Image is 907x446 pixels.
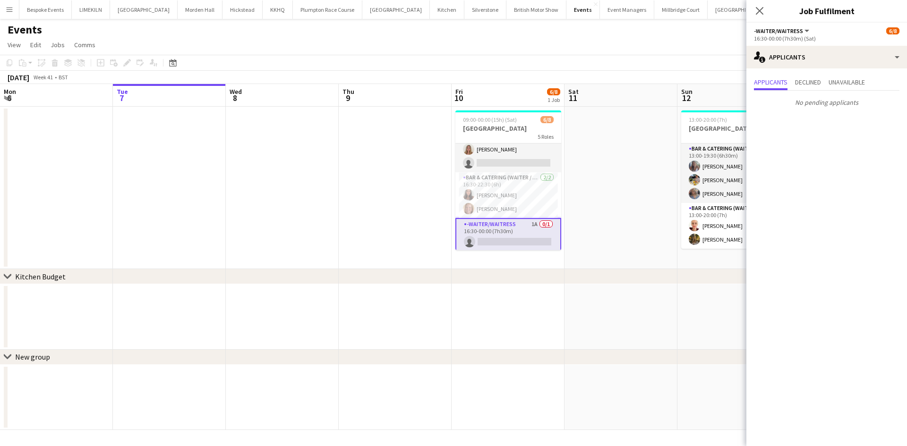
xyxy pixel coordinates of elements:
h3: Job Fulfilment [746,5,907,17]
button: British Motor Show [506,0,566,19]
span: 6/8 [540,116,554,123]
app-card-role: Bar & Catering (Waiter / waitress)3/313:00-19:30 (6h30m)[PERSON_NAME][PERSON_NAME][PERSON_NAME] [681,143,787,203]
span: 5 Roles [538,133,554,140]
button: [GEOGRAPHIC_DATA] [708,0,775,19]
a: View [4,39,25,51]
span: Sun [681,87,693,96]
span: Wed [230,87,242,96]
span: Unavailable [829,79,865,85]
p: No pending applicants [746,94,907,110]
h3: [GEOGRAPHIC_DATA] [681,124,787,133]
button: Bespoke Events [19,0,72,19]
span: 6/8 [547,88,560,95]
span: 9 [341,93,354,103]
span: 6 [2,93,16,103]
button: KKHQ [263,0,293,19]
a: Edit [26,39,45,51]
button: [GEOGRAPHIC_DATA] [110,0,178,19]
button: Millbridge Court [654,0,708,19]
span: Declined [795,79,821,85]
button: Hickstead [222,0,263,19]
button: Silverstone [464,0,506,19]
div: New group [15,352,50,362]
div: 16:30-00:00 (7h30m) (Sat) [754,35,899,42]
div: [DATE] [8,73,29,82]
app-job-card: 13:00-20:00 (7h)5/5[GEOGRAPHIC_DATA]2 RolesBar & Catering (Waiter / waitress)3/313:00-19:30 (6h30... [681,110,787,249]
span: Thu [342,87,354,96]
button: LIMEKILN [72,0,110,19]
a: Comms [70,39,99,51]
span: Sat [568,87,579,96]
button: [GEOGRAPHIC_DATA] [362,0,430,19]
span: 7 [115,93,128,103]
span: 8 [228,93,242,103]
span: Fri [455,87,463,96]
span: Week 41 [31,74,55,81]
app-card-role: Bar & Catering (Waiter / waitress)2/213:00-20:00 (7h)[PERSON_NAME][PERSON_NAME] [681,203,787,249]
span: 12 [680,93,693,103]
span: Comms [74,41,95,49]
app-job-card: 09:00-00:00 (15h) (Sat)6/8[GEOGRAPHIC_DATA]5 Roles[PERSON_NAME]Bar & Catering (Waiter / waitress)... [455,110,561,250]
a: Jobs [47,39,68,51]
app-card-role: -Waiter/Waitress1A0/116:30-00:00 (7h30m) [455,218,561,252]
span: Edit [30,41,41,49]
div: Kitchen Budget [15,272,66,281]
app-card-role: Bar & Catering (Waiter / waitress)2/216:30-22:30 (6h)[PERSON_NAME][PERSON_NAME] [455,172,561,218]
button: Event Managers [600,0,654,19]
span: Jobs [51,41,65,49]
span: View [8,41,21,49]
span: 11 [567,93,579,103]
button: Plumpton Race Course [293,0,362,19]
span: 6/8 [886,27,899,34]
button: Morden Hall [178,0,222,19]
app-card-role: Bar & Catering (Waiter / waitress)1I1/216:30-20:40 (4h10m)[PERSON_NAME] [455,126,561,172]
span: -Waiter/Waitress [754,27,803,34]
span: Mon [4,87,16,96]
h1: Events [8,23,42,37]
span: Applicants [754,79,787,85]
span: 09:00-00:00 (15h) (Sat) [463,116,517,123]
span: Tue [117,87,128,96]
button: -Waiter/Waitress [754,27,811,34]
div: Applicants [746,46,907,68]
button: Events [566,0,600,19]
div: 1 Job [548,96,560,103]
button: Kitchen [430,0,464,19]
span: 10 [454,93,463,103]
span: 13:00-20:00 (7h) [689,116,727,123]
div: BST [59,74,68,81]
h3: [GEOGRAPHIC_DATA] [455,124,561,133]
